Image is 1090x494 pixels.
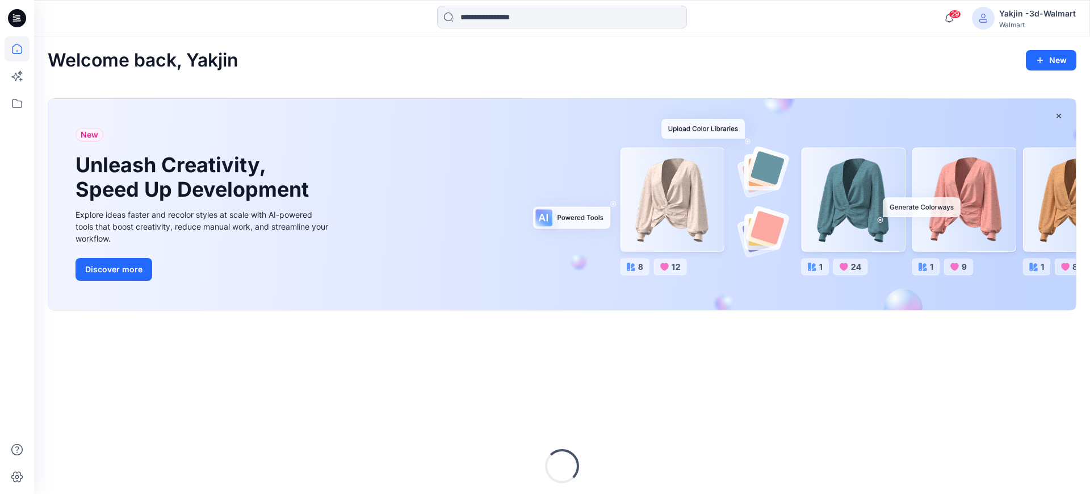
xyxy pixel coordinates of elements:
[76,153,314,202] h1: Unleash Creativity, Speed Up Development
[76,258,331,281] a: Discover more
[999,7,1076,20] div: Yakjin -3d-Walmart
[76,258,152,281] button: Discover more
[949,10,961,19] span: 29
[48,50,238,71] h2: Welcome back, Yakjin
[979,14,988,23] svg: avatar
[999,20,1076,29] div: Walmart
[76,209,331,244] div: Explore ideas faster and recolor styles at scale with AI-powered tools that boost creativity, red...
[81,128,98,142] span: New
[1026,50,1076,70] button: New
